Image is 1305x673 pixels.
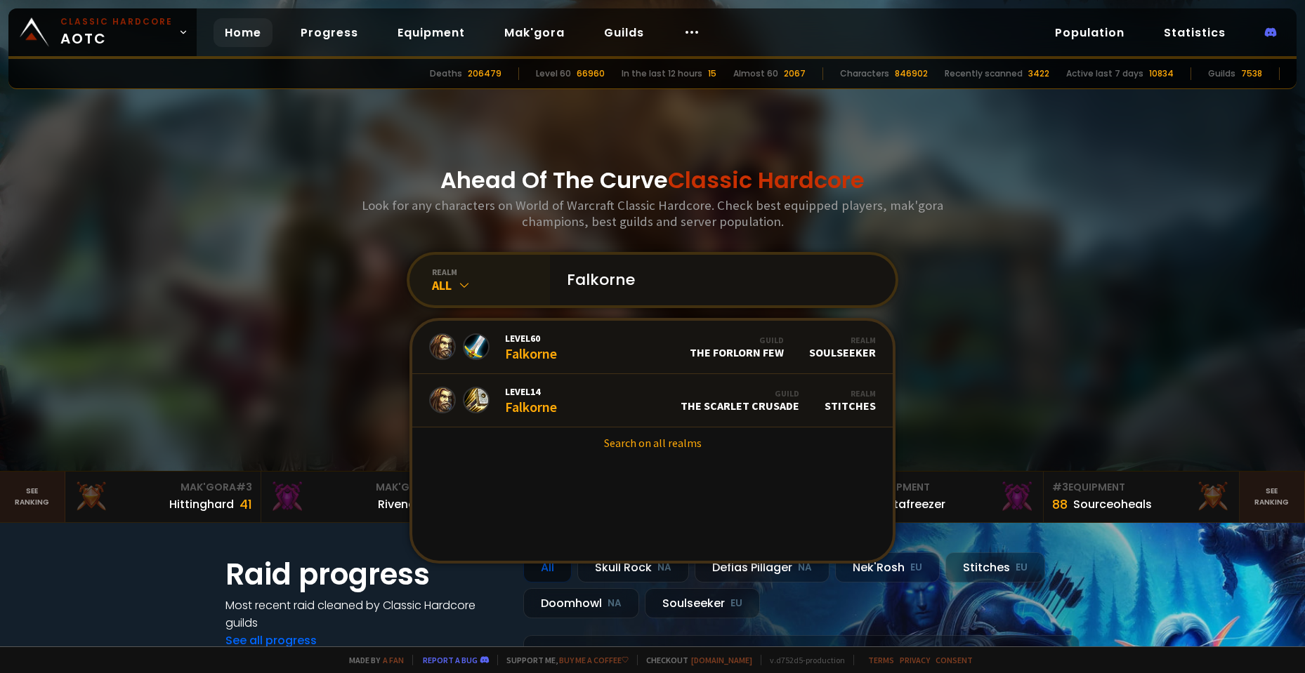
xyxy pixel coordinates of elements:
[1016,561,1028,575] small: EU
[289,18,369,47] a: Progress
[225,597,506,632] h4: Most recent raid cleaned by Classic Hardcore guilds
[761,655,845,665] span: v. d752d5 - production
[857,480,1035,495] div: Equipment
[784,67,806,80] div: 2067
[225,632,317,648] a: See all progress
[505,385,557,398] span: Level 14
[637,655,752,665] span: Checkout
[261,472,457,522] a: Mak'Gora#2Rivench100
[240,495,252,514] div: 41
[60,15,173,49] span: AOTC
[378,495,422,513] div: Rivench
[910,561,922,575] small: EU
[523,588,639,618] div: Doomhowl
[468,67,501,80] div: 206479
[505,385,557,415] div: Falkorne
[505,332,557,362] div: Falkorne
[690,335,784,359] div: The Forlorn Few
[412,321,893,374] a: Level60FalkorneGuildThe Forlorn FewRealmSoulseeker
[432,277,550,293] div: All
[622,67,702,80] div: In the last 12 hours
[8,8,197,56] a: Classic HardcoreAOTC
[236,480,252,494] span: # 3
[577,552,689,582] div: Skull Rock
[558,255,879,305] input: Search a character...
[74,480,252,495] div: Mak'Gora
[559,655,629,665] a: Buy me a coffee
[60,15,173,28] small: Classic Hardcore
[809,335,876,345] div: Realm
[1073,495,1152,513] div: Sourceoheals
[895,67,928,80] div: 846902
[1208,67,1235,80] div: Guilds
[270,480,448,495] div: Mak'Gora
[493,18,576,47] a: Mak'gora
[412,374,893,427] a: Level14FalkorneGuildThe Scarlet CrusadeRealmStitches
[733,67,778,80] div: Almost 60
[1066,67,1143,80] div: Active last 7 days
[536,67,571,80] div: Level 60
[825,388,876,399] div: Realm
[835,552,940,582] div: Nek'Rosh
[691,655,752,665] a: [DOMAIN_NAME]
[798,561,812,575] small: NA
[936,655,973,665] a: Consent
[1153,18,1237,47] a: Statistics
[668,164,865,196] span: Classic Hardcore
[945,552,1045,582] div: Stitches
[432,267,550,277] div: realm
[809,335,876,359] div: Soulseeker
[1149,67,1174,80] div: 10834
[169,495,234,513] div: Hittinghard
[65,472,261,522] a: Mak'Gora#3Hittinghard41
[825,388,876,413] div: Stitches
[690,335,784,345] div: Guild
[593,18,655,47] a: Guilds
[695,552,829,582] div: Defias Pillager
[681,388,799,399] div: Guild
[681,388,799,413] div: The Scarlet Crusade
[341,655,404,665] span: Made by
[1044,18,1136,47] a: Population
[1028,67,1049,80] div: 3422
[1240,472,1305,522] a: Seeranking
[214,18,273,47] a: Home
[440,164,865,197] h1: Ahead Of The Curve
[1052,480,1068,494] span: # 3
[430,67,462,80] div: Deaths
[356,197,949,229] h3: Look for any characters on World of Warcraft Classic Hardcore. Check best equipped players, mak'g...
[840,67,889,80] div: Characters
[386,18,476,47] a: Equipment
[848,472,1044,522] a: #2Equipment88Notafreezer
[730,597,742,611] small: EU
[497,655,629,665] span: Support me,
[945,67,1023,80] div: Recently scanned
[1241,67,1262,80] div: 7538
[423,655,478,665] a: Report a bug
[225,552,506,597] h1: Raid progress
[577,67,605,80] div: 66960
[868,655,894,665] a: Terms
[645,588,760,618] div: Soulseeker
[383,655,404,665] a: a fan
[412,427,893,458] a: Search on all realms
[900,655,930,665] a: Privacy
[657,561,671,575] small: NA
[523,635,1080,672] a: [DATE]zgpetri on godDefias Pillager8 /90
[505,332,557,345] span: Level 60
[608,597,622,611] small: NA
[1044,472,1240,522] a: #3Equipment88Sourceoheals
[1052,480,1231,495] div: Equipment
[523,552,572,582] div: All
[708,67,716,80] div: 15
[1052,495,1068,514] div: 88
[878,495,945,513] div: Notafreezer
